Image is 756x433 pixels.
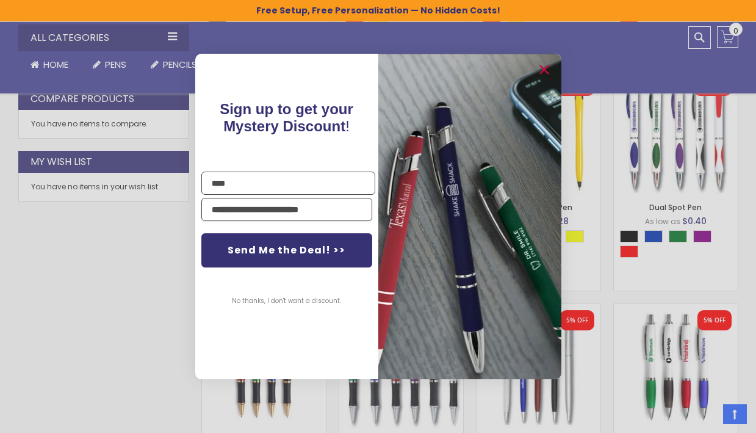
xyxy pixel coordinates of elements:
button: Close dialog [535,60,554,79]
img: pop-up-image [378,54,561,379]
button: No thanks, I don't want a discount. [226,286,347,316]
span: Sign up to get your Mystery Discount [220,101,353,134]
span: ! [220,101,353,134]
button: Send Me the Deal! >> [201,233,372,267]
